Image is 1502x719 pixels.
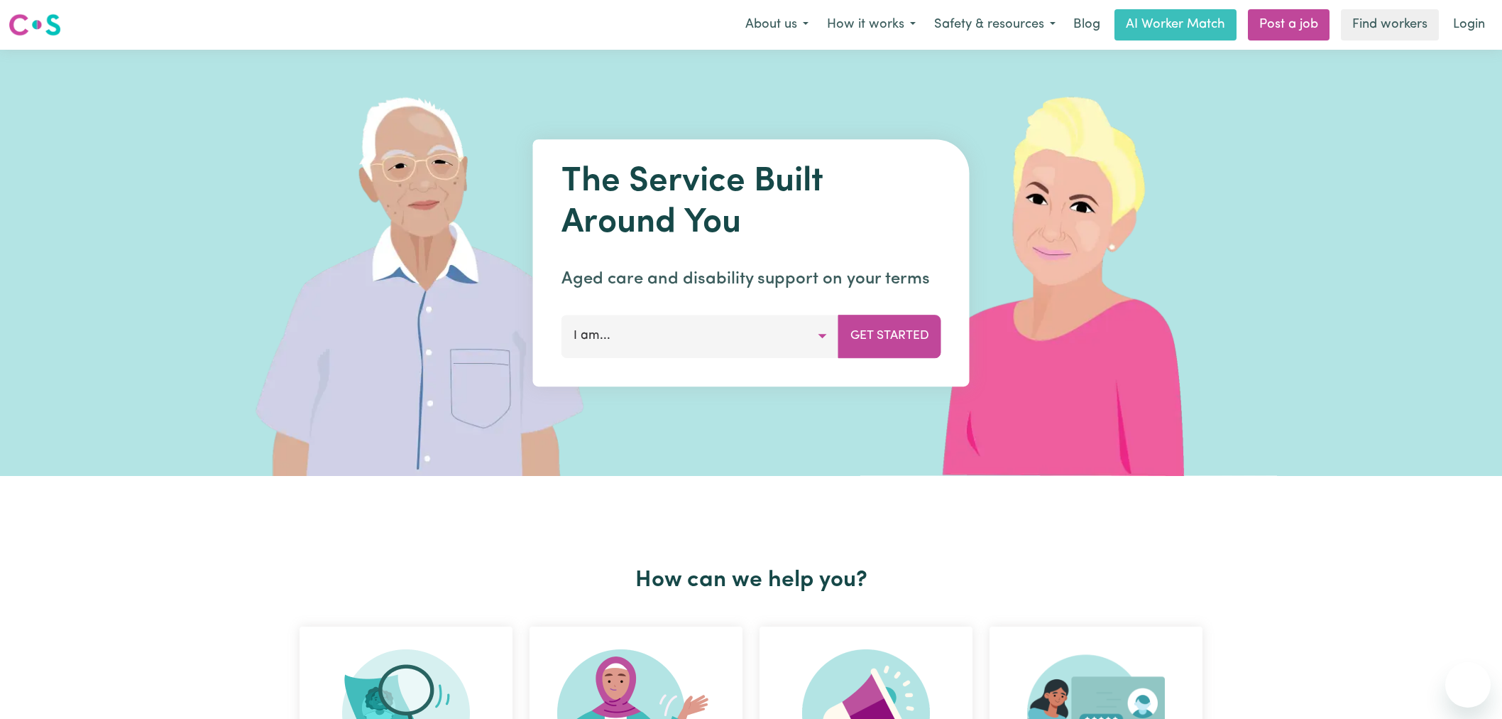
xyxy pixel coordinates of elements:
button: Get Started [838,315,941,357]
button: Safety & resources [925,10,1065,40]
a: Post a job [1248,9,1330,40]
h2: How can we help you? [291,567,1211,594]
a: Blog [1065,9,1109,40]
a: Careseekers logo [9,9,61,41]
h1: The Service Built Around You [561,162,941,244]
p: Aged care and disability support on your terms [561,266,941,292]
button: How it works [818,10,925,40]
a: Login [1445,9,1493,40]
button: About us [736,10,818,40]
img: Careseekers logo [9,12,61,38]
a: Find workers [1341,9,1439,40]
a: AI Worker Match [1114,9,1237,40]
iframe: Button to launch messaging window [1445,662,1491,708]
button: I am... [561,315,839,357]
